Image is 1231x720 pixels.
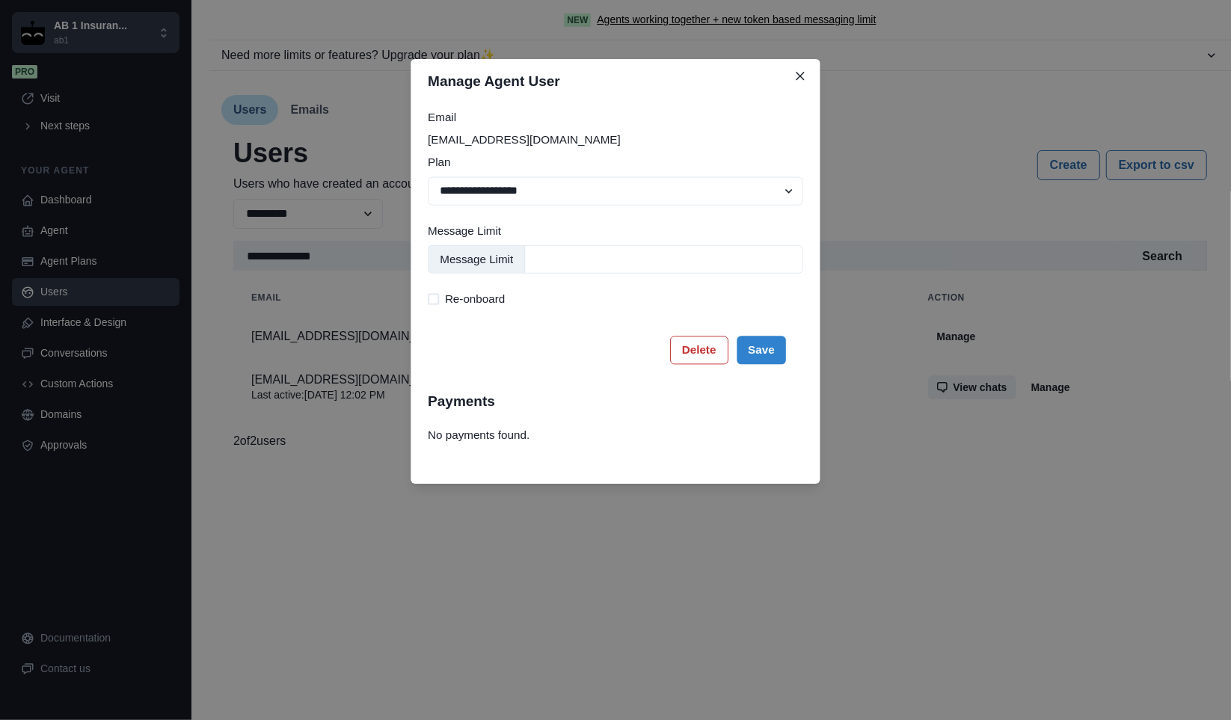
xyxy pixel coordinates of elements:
[428,245,525,274] div: Message Limit
[789,65,811,87] button: Close
[445,291,505,308] span: Re-onboard
[737,336,786,364] button: Save
[411,59,820,103] header: Manage Agent User
[428,154,794,171] label: Plan
[428,132,803,149] p: [EMAIL_ADDRESS][DOMAIN_NAME]
[428,108,794,126] label: Email
[428,427,803,444] p: No payments found.
[670,336,728,364] button: Delete
[428,222,794,239] label: Message Limit
[428,393,803,410] h2: Payments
